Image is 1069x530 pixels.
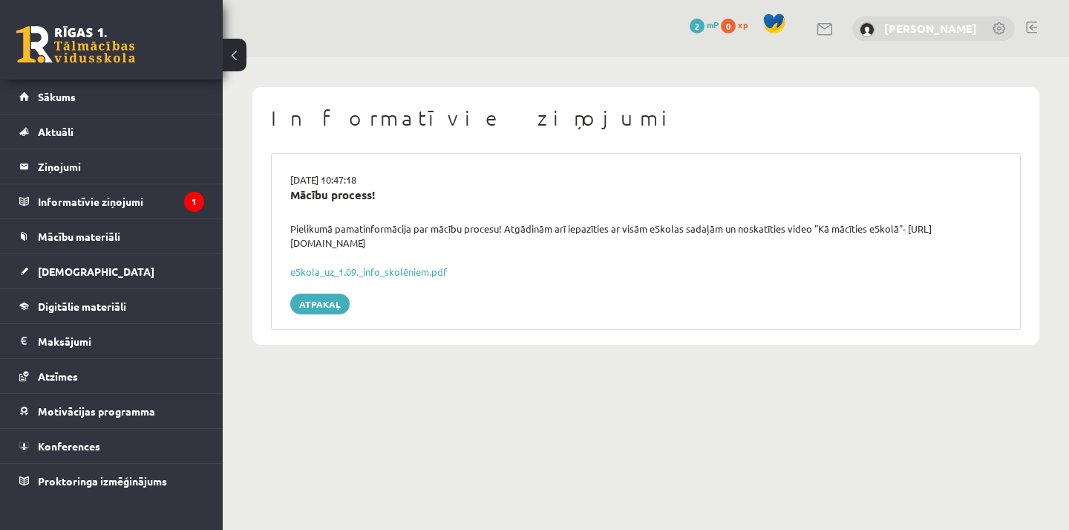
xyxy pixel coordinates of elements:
span: mP [707,19,719,30]
a: Proktoringa izmēģinājums [19,464,204,498]
a: Ziņojumi [19,149,204,184]
div: [DATE] 10:47:18 [279,172,1013,187]
span: Aktuāli [38,125,73,138]
span: Mācību materiāli [38,230,120,243]
a: eSkola_uz_1.09._info_skolēniem.pdf [290,265,447,278]
span: Atzīmes [38,369,78,383]
a: Atzīmes [19,359,204,393]
a: Informatīvie ziņojumi1 [19,184,204,219]
a: Konferences [19,429,204,463]
span: Proktoringa izmēģinājums [38,474,167,488]
h1: Informatīvie ziņojumi [271,106,1021,131]
a: Sākums [19,80,204,114]
a: 2 mP [690,19,719,30]
a: [DEMOGRAPHIC_DATA] [19,254,204,288]
span: 0 [721,19,736,33]
a: Digitālie materiāli [19,289,204,323]
a: Mācību materiāli [19,219,204,253]
img: Haralds Baltalksnis [860,22,875,37]
i: 1 [184,192,204,212]
a: Rīgas 1. Tālmācības vidusskola [16,26,135,63]
a: Atpakaļ [290,294,350,314]
span: Motivācijas programma [38,404,155,418]
span: Konferences [38,439,100,453]
div: Pielikumā pamatinformācija par mācību procesu! Atgādinām arī iepazīties ar visām eSkolas sadaļām ... [279,222,1013,251]
a: 0 xp [721,19,755,30]
a: Maksājumi [19,324,204,358]
span: 2 [690,19,705,33]
span: Sākums [38,90,76,103]
a: Aktuāli [19,114,204,149]
span: Digitālie materiāli [38,300,126,313]
a: [PERSON_NAME] [884,21,977,36]
legend: Informatīvie ziņojumi [38,184,204,219]
span: [DEMOGRAPHIC_DATA] [38,265,154,278]
legend: Maksājumi [38,324,204,358]
span: xp [738,19,748,30]
legend: Ziņojumi [38,149,204,184]
div: Mācību process! [290,187,1001,204]
a: Motivācijas programma [19,394,204,428]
